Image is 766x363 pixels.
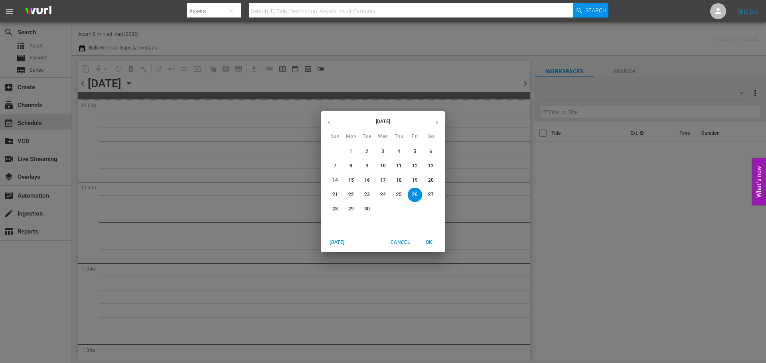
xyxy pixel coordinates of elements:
button: 6 [424,145,438,159]
span: Sun [328,133,342,141]
p: 7 [334,163,336,169]
p: 11 [396,163,402,169]
p: 28 [332,206,338,212]
span: Thu [392,133,406,141]
p: 22 [348,191,354,198]
button: 19 [408,173,422,188]
a: Sign Out [738,8,758,14]
p: 21 [332,191,338,198]
p: 1 [349,148,352,155]
button: 13 [424,159,438,173]
button: 30 [360,202,374,216]
span: Mon [344,133,358,141]
button: 10 [376,159,390,173]
button: 9 [360,159,374,173]
button: 12 [408,159,422,173]
button: 25 [392,188,406,202]
p: 14 [332,177,338,184]
p: 29 [348,206,354,212]
button: 4 [392,145,406,159]
button: 23 [360,188,374,202]
button: 5 [408,145,422,159]
p: 20 [428,177,434,184]
p: 19 [412,177,418,184]
p: 8 [349,163,352,169]
button: 27 [424,188,438,202]
button: 2 [360,145,374,159]
span: Search [585,3,606,18]
p: 2 [365,148,368,155]
p: 15 [348,177,354,184]
button: 17 [376,173,390,188]
button: 14 [328,173,342,188]
button: 16 [360,173,374,188]
p: 9 [365,163,368,169]
button: 18 [392,173,406,188]
button: 21 [328,188,342,202]
span: Cancel [391,238,410,247]
button: 28 [328,202,342,216]
span: OK [419,238,438,247]
button: 26 [408,188,422,202]
img: ans4CAIJ8jUAAAAAAAAAAAAAAAAAAAAAAAAgQb4GAAAAAAAAAAAAAAAAAAAAAAAAJMjXAAAAAAAAAAAAAAAAAAAAAAAAgAT5G... [19,2,57,21]
p: 13 [428,163,434,169]
span: Fri [408,133,422,141]
span: Tue [360,133,374,141]
p: 16 [364,177,370,184]
p: 10 [380,163,386,169]
span: Wed [376,133,390,141]
button: 22 [344,188,358,202]
button: OK [416,236,442,249]
p: 26 [412,191,418,198]
button: Open Feedback Widget [752,158,766,205]
p: 18 [396,177,402,184]
button: 20 [424,173,438,188]
p: 27 [428,191,434,198]
p: 5 [413,148,416,155]
button: 15 [344,173,358,188]
button: 7 [328,159,342,173]
button: [DATE] [324,236,350,249]
p: 17 [380,177,386,184]
p: 24 [380,191,386,198]
button: 24 [376,188,390,202]
span: [DATE] [328,238,347,247]
button: 29 [344,202,358,216]
p: 3 [381,148,384,155]
p: 23 [364,191,370,198]
p: 4 [397,148,400,155]
button: 1 [344,145,358,159]
p: 6 [429,148,432,155]
p: 25 [396,191,402,198]
button: Cancel [387,236,413,249]
p: 12 [412,163,418,169]
p: 30 [364,206,370,212]
p: [DATE] [337,118,429,125]
button: 3 [376,145,390,159]
button: 11 [392,159,406,173]
button: 8 [344,159,358,173]
span: menu [5,6,14,16]
span: Sat [424,133,438,141]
